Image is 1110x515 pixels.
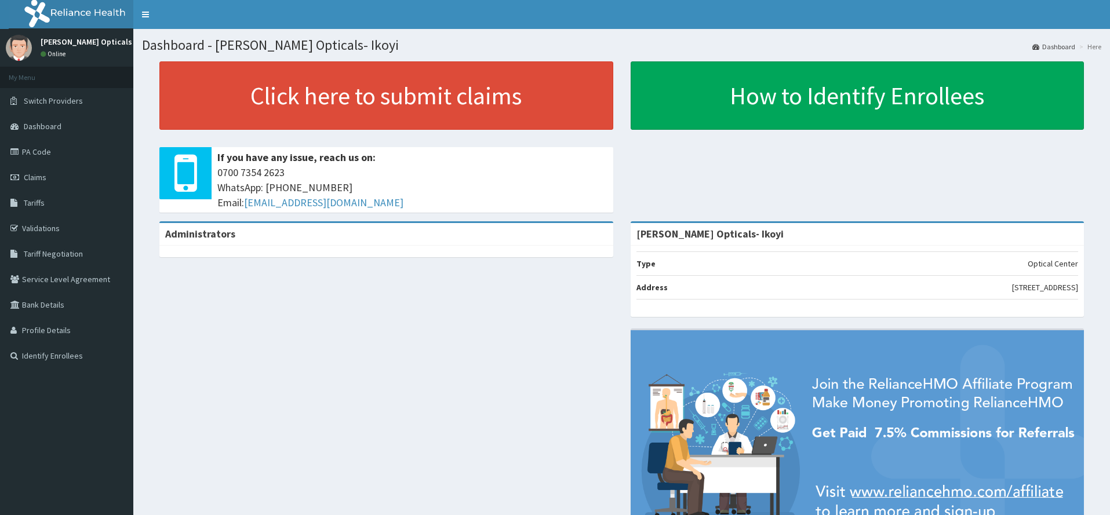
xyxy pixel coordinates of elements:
p: [STREET_ADDRESS] [1012,282,1078,293]
img: User Image [6,35,32,61]
b: Address [636,282,668,293]
a: Online [41,50,68,58]
a: How to Identify Enrollees [631,61,1084,130]
b: If you have any issue, reach us on: [217,151,376,164]
a: Click here to submit claims [159,61,613,130]
span: Tariffs [24,198,45,208]
span: Switch Providers [24,96,83,106]
b: Administrators [165,227,235,240]
a: [EMAIL_ADDRESS][DOMAIN_NAME] [244,196,403,209]
h1: Dashboard - [PERSON_NAME] Opticals- Ikoyi [142,38,1101,53]
li: Here [1076,42,1101,52]
b: Type [636,258,656,269]
p: [PERSON_NAME] Opticals [41,38,132,46]
strong: [PERSON_NAME] Opticals- Ikoyi [636,227,784,240]
span: Tariff Negotiation [24,249,83,259]
span: Dashboard [24,121,61,132]
p: Optical Center [1028,258,1078,269]
span: Claims [24,172,46,182]
span: 0700 7354 2623 WhatsApp: [PHONE_NUMBER] Email: [217,165,607,210]
a: Dashboard [1032,42,1075,52]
